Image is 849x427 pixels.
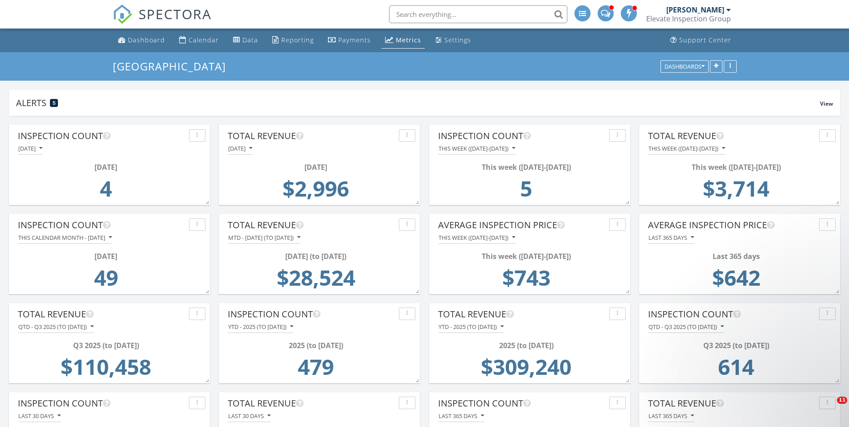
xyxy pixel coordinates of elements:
[18,410,61,422] button: Last 30 days
[228,145,252,152] div: [DATE]
[438,410,484,422] button: Last 365 days
[664,63,705,70] div: Dashboards
[338,36,371,44] div: Payments
[324,32,374,49] a: Payments
[819,397,840,418] iframe: Intercom live chat
[128,36,165,44] div: Dashboard
[441,340,611,351] div: 2025 (to [DATE])
[228,321,294,333] button: YTD - 2025 (to [DATE])
[18,397,185,410] div: Inspection Count
[21,340,191,351] div: Q3 2025 (to [DATE])
[16,97,820,109] div: Alerts
[228,410,271,422] button: Last 30 days
[139,4,212,23] span: SPECTORA
[18,129,185,143] div: Inspection Count
[53,100,56,106] span: 5
[439,145,515,152] div: This week ([DATE]-[DATE])
[441,351,611,388] td: 309239.86
[113,59,234,74] a: [GEOGRAPHIC_DATA]
[441,262,611,299] td: 742.8
[18,413,61,419] div: Last 30 days
[113,4,132,24] img: The Best Home Inspection Software - Spectora
[230,251,401,262] div: [DATE] (to [DATE])
[648,413,694,419] div: Last 365 days
[438,321,504,333] button: YTD - 2025 (to [DATE])
[438,397,606,410] div: Inspection Count
[648,232,694,244] button: Last 365 days
[230,351,401,388] td: 479
[242,36,258,44] div: Data
[651,172,821,210] td: 3714.0
[18,321,94,333] button: QTD - Q3 2025 (to [DATE])
[648,321,724,333] button: QTD - Q3 2025 (to [DATE])
[648,410,694,422] button: Last 365 days
[230,162,401,172] div: [DATE]
[230,32,262,49] a: Data
[18,143,43,155] button: [DATE]
[837,397,847,404] span: 11
[648,218,816,232] div: Average Inspection Price
[651,262,821,299] td: 641.75
[230,262,401,299] td: 28524.0
[441,162,611,172] div: This week ([DATE]-[DATE])
[21,262,191,299] td: 49
[646,14,731,23] div: Elevate Inspection Group
[651,351,821,388] td: 613.66
[18,218,185,232] div: Inspection Count
[439,413,484,419] div: Last 365 days
[18,232,112,244] button: This calendar month - [DATE]
[438,218,606,232] div: Average Inspection Price
[230,172,401,210] td: 2996.0
[228,218,395,232] div: Total Revenue
[269,32,317,49] a: Reporting
[648,129,816,143] div: Total Revenue
[228,413,271,419] div: Last 30 days
[660,60,709,73] button: Dashboards
[230,340,401,351] div: 2025 (to [DATE])
[439,324,504,330] div: YTD - 2025 (to [DATE])
[441,251,611,262] div: This week ([DATE]-[DATE])
[21,351,191,388] td: 110458.0
[679,36,731,44] div: Support Center
[228,143,253,155] button: [DATE]
[438,308,606,321] div: Total Revenue
[651,251,821,262] div: Last 365 days
[438,129,606,143] div: Inspection Count
[432,32,475,49] a: Settings
[651,340,821,351] div: Q3 2025 (to [DATE])
[441,172,611,210] td: 5
[21,251,191,262] div: [DATE]
[176,32,222,49] a: Calendar
[648,145,725,152] div: This week ([DATE]-[DATE])
[439,234,515,241] div: This week ([DATE]-[DATE])
[189,36,219,44] div: Calendar
[18,145,42,152] div: [DATE]
[820,100,833,107] span: View
[281,36,314,44] div: Reporting
[648,324,724,330] div: QTD - Q3 2025 (to [DATE])
[18,324,94,330] div: QTD - Q3 2025 (to [DATE])
[666,5,724,14] div: [PERSON_NAME]
[228,324,293,330] div: YTD - 2025 (to [DATE])
[18,234,112,241] div: This calendar month - [DATE]
[444,36,471,44] div: Settings
[21,162,191,172] div: [DATE]
[115,32,168,49] a: Dashboard
[228,129,395,143] div: Total Revenue
[228,234,300,241] div: MTD - [DATE] (to [DATE])
[648,143,726,155] button: This week ([DATE]-[DATE])
[648,397,816,410] div: Total Revenue
[651,162,821,172] div: This week ([DATE]-[DATE])
[438,232,516,244] button: This week ([DATE]-[DATE])
[396,36,421,44] div: Metrics
[228,308,395,321] div: Inspection Count
[389,5,567,23] input: Search everything...
[667,32,735,49] a: Support Center
[381,32,425,49] a: Metrics
[228,397,395,410] div: Total Revenue
[648,308,816,321] div: Inspection Count
[648,234,694,241] div: Last 365 days
[113,12,212,31] a: SPECTORA
[18,308,185,321] div: Total Revenue
[228,232,301,244] button: MTD - [DATE] (to [DATE])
